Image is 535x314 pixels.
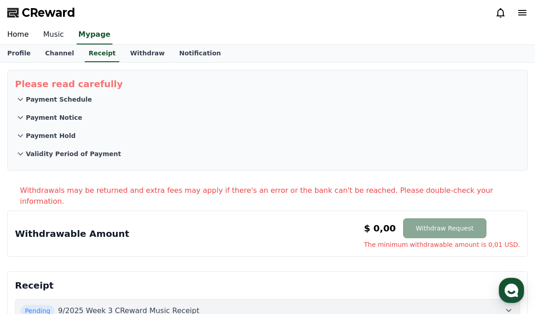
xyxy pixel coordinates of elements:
span: CReward [22,5,75,20]
p: $ 0,00 [364,222,396,235]
a: Home [3,239,60,261]
button: Payment Hold [15,127,520,145]
a: Music [36,25,71,44]
span: Settings [134,252,156,260]
p: Payment Notice [26,113,82,122]
button: Validity Period of Payment [15,145,520,163]
p: Payment Schedule [26,95,92,104]
p: Withdrawals may be returned and extra fees may apply if there's an error or the bank can't be rea... [20,185,528,207]
p: Please read carefully [15,78,520,90]
p: Payment Hold [26,131,76,140]
button: Payment Schedule [15,90,520,108]
p: Validity Period of Payment [26,149,121,158]
p: Receipt [15,279,520,292]
span: The minimum withdrawable amount is 0,01 USD. [364,240,520,249]
span: Home [23,252,39,260]
p: Withdrawable Amount [15,227,129,240]
button: Payment Notice [15,108,520,127]
a: Receipt [85,45,119,62]
a: Messages [60,239,117,261]
a: Notification [172,45,228,62]
a: Settings [117,239,174,261]
a: Withdraw [123,45,172,62]
button: Withdraw Request [403,218,486,238]
a: Mypage [77,25,112,44]
a: Channel [38,45,81,62]
span: Messages [75,253,102,260]
a: CReward [7,5,75,20]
